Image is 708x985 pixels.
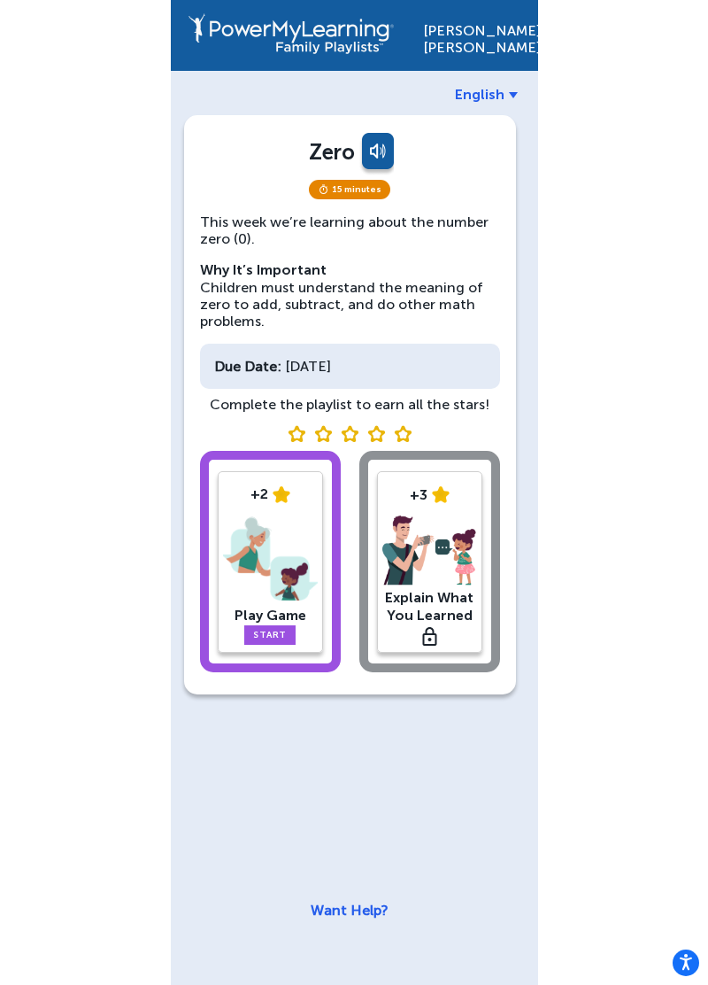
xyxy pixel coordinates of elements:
[200,396,500,413] div: Complete the playlist to earn all the stars!
[455,86,518,103] a: English
[318,184,329,195] img: timer.svg
[422,627,437,646] img: lock.svg
[273,486,290,503] img: star
[311,902,389,919] a: Want Help?
[200,261,253,278] strong: Why It’s
[200,213,500,247] p: This week we’re learning about the number zero (0).
[223,607,318,624] div: Play Game
[214,358,281,375] div: Due Date:
[223,513,318,605] img: play-game.png
[244,625,296,645] a: Start
[223,485,318,502] div: +2
[314,425,332,442] img: blank star
[200,344,500,389] div: [DATE]
[200,261,500,330] p: Children must understand the meaning of zero to add, subtract, and do other math problems.
[189,13,394,54] img: PowerMyLearning Connect
[455,86,504,103] span: English
[309,139,354,165] div: Zero
[257,261,327,278] strong: Important
[288,425,305,442] img: blank star
[341,425,358,442] img: blank star
[367,425,385,442] img: blank star
[309,180,390,199] span: 15 minutes
[423,13,520,56] div: [PERSON_NAME] [PERSON_NAME]
[394,425,412,442] img: blank star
